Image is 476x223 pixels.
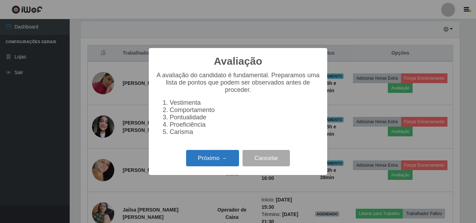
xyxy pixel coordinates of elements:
button: Próximo → [186,150,239,166]
li: Pontualidade [170,114,320,121]
li: Carisma [170,128,320,136]
p: A avaliação do candidato é fundamental. Preparamos uma lista de pontos que podem ser observados a... [156,72,320,94]
li: Proeficiência [170,121,320,128]
button: Cancelar [243,150,290,166]
li: Vestimenta [170,99,320,106]
h2: Avaliação [214,55,262,67]
li: Comportamento [170,106,320,114]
